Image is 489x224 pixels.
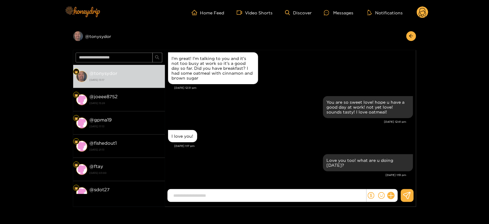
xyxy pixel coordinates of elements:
[172,56,254,80] div: I'm great! I'm talking to you and it's not too busy at work so it's a good day so far. Did you ha...
[90,147,162,152] strong: [DATE] 21:13
[155,55,160,60] span: search
[175,86,413,90] div: [DATE] 12:31 pm
[74,140,78,144] img: Fan Level
[90,100,162,106] strong: [DATE] 15:28
[323,96,413,118] div: Aug. 25, 12:41 pm
[168,173,407,177] div: [DATE] 1:19 pm
[168,52,258,84] div: Aug. 25, 12:31 pm
[406,31,416,41] button: arrow-left
[76,94,87,105] img: conversation
[73,31,165,41] div: @tonysydor
[90,193,162,199] strong: [DATE] 09:30
[74,186,78,190] img: Fan Level
[90,71,118,76] strong: @ tonysydor
[378,192,385,199] span: smile
[327,158,409,168] div: Love you too! what are u doing [DATE]?
[323,154,413,171] div: Aug. 25, 1:19 pm
[237,10,273,15] a: Video Shorts
[90,117,112,122] strong: @ gpma19
[366,9,404,16] button: Notifications
[74,93,78,97] img: Fan Level
[90,77,162,83] strong: [DATE] 13:17
[368,192,374,199] span: dollar
[327,100,409,114] div: You are so sweet love! hope u have a good day at work! not yet love! sounds tasty! I love oatmeal!
[90,170,162,176] strong: [DATE] 03:00
[76,187,87,198] img: conversation
[237,10,245,15] span: video-camera
[90,140,117,146] strong: @ fishedout1
[90,187,110,192] strong: @ sdot27
[90,94,118,99] strong: @ joeee8752
[76,118,87,129] img: conversation
[74,163,78,167] img: Fan Level
[76,164,87,175] img: conversation
[74,117,78,120] img: Fan Level
[90,124,162,129] strong: [DATE] 17:13
[76,71,87,82] img: conversation
[152,53,162,62] button: search
[76,141,87,152] img: conversation
[168,130,197,142] div: Aug. 25, 1:17 pm
[192,10,224,15] a: Home Feed
[285,10,312,15] a: Discover
[172,134,194,139] div: I love you!
[175,144,413,148] div: [DATE] 1:17 pm
[367,191,376,200] button: dollar
[409,34,413,39] span: arrow-left
[192,10,200,15] span: home
[74,70,78,74] img: Fan Level
[90,164,103,169] strong: @ ftay
[168,120,407,124] div: [DATE] 12:41 pm
[324,9,353,16] div: Messages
